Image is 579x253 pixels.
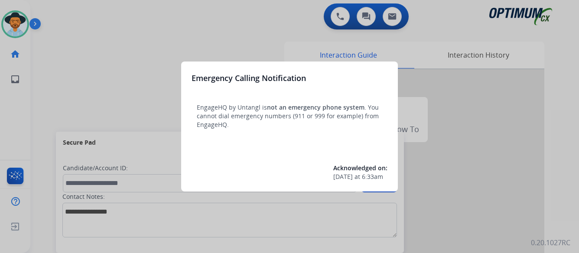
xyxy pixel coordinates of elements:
span: [DATE] [333,172,353,181]
div: at [333,172,387,181]
p: EngageHQ by Untangl is . You cannot dial emergency numbers (911 or 999 for example) from EngageHQ. [197,103,382,129]
span: Acknowledged on: [333,164,387,172]
h3: Emergency Calling Notification [192,72,306,84]
span: 6:33am [362,172,383,181]
span: not an emergency phone system [267,103,364,111]
p: 0.20.1027RC [531,237,570,248]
